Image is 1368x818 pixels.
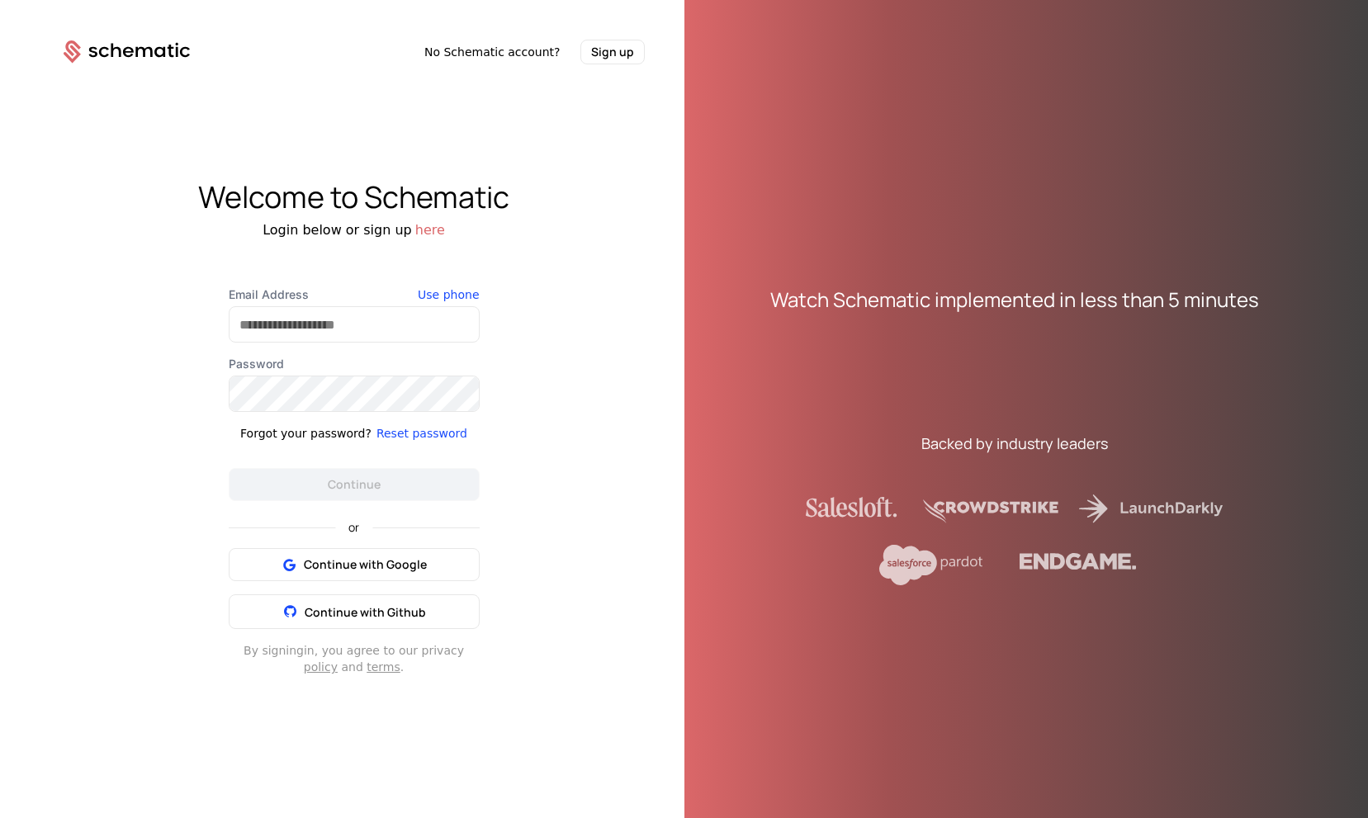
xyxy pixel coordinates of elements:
[580,40,645,64] button: Sign up
[304,556,427,573] span: Continue with Google
[229,356,480,372] label: Password
[229,468,480,501] button: Continue
[304,660,338,674] a: policy
[229,642,480,675] div: By signing in , you agree to our privacy and .
[229,286,480,303] label: Email Address
[921,432,1108,455] div: Backed by industry leaders
[24,220,684,240] div: Login below or sign up
[418,286,479,303] button: Use phone
[229,594,480,629] button: Continue with Github
[335,522,372,533] span: or
[24,181,684,214] div: Welcome to Schematic
[367,660,400,674] a: terms
[770,286,1259,313] div: Watch Schematic implemented in less than 5 minutes
[376,425,467,442] button: Reset password
[415,220,445,240] button: here
[424,44,561,60] span: No Schematic account?
[305,604,426,620] span: Continue with Github
[229,548,480,581] button: Continue with Google
[240,425,372,442] div: Forgot your password?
